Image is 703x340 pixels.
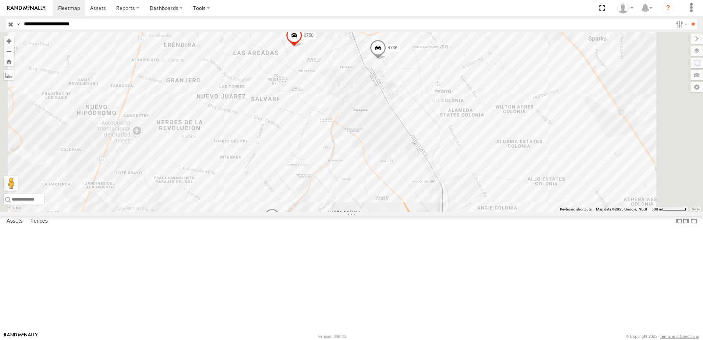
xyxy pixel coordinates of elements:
button: Zoom out [4,46,14,56]
div: omar hernandez [615,3,636,14]
label: Measure [4,70,14,80]
button: Zoom in [4,36,14,46]
label: Hide Summary Table [690,216,697,227]
label: Dock Summary Table to the Right [682,216,690,227]
button: Map Scale: 500 m per 61 pixels [649,207,688,212]
label: Map Settings [690,82,703,92]
span: 0758 [304,33,314,38]
a: Terms and Conditions [660,334,699,339]
i: ? [662,2,674,14]
label: Fences [27,216,51,226]
span: 8736 [388,45,397,50]
label: Search Query [15,19,21,29]
button: Drag Pegman onto the map to open Street View [4,176,18,191]
button: Keyboard shortcuts [560,207,592,212]
label: Dock Summary Table to the Left [675,216,682,227]
img: rand-logo.svg [7,6,46,11]
div: © Copyright 2025 - [626,334,699,339]
label: Search Filter Options [673,19,689,29]
a: Terms (opens in new tab) [692,208,700,211]
a: Visit our Website [4,333,38,340]
span: Map data ©2025 Google, INEGI [596,207,647,211]
span: 500 m [652,207,662,211]
button: Zoom Home [4,56,14,66]
label: Assets [3,216,26,226]
div: Version: 306.00 [318,334,346,339]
